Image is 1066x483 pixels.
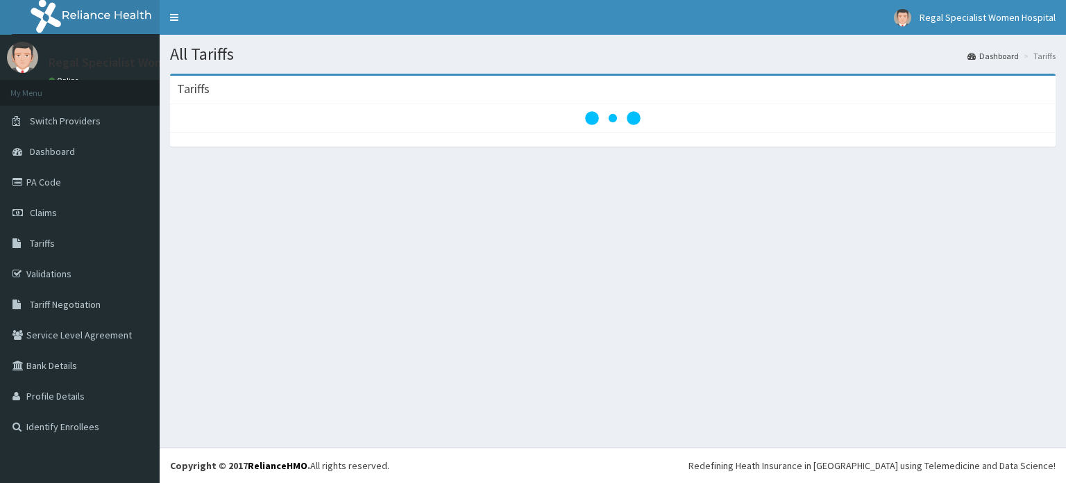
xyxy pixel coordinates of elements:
[7,42,38,73] img: User Image
[30,206,57,219] span: Claims
[248,459,307,472] a: RelianceHMO
[688,459,1056,473] div: Redefining Heath Insurance in [GEOGRAPHIC_DATA] using Telemedicine and Data Science!
[30,115,101,127] span: Switch Providers
[160,448,1066,483] footer: All rights reserved.
[177,83,210,95] h3: Tariffs
[170,459,310,472] strong: Copyright © 2017 .
[585,90,641,146] svg: audio-loading
[170,45,1056,63] h1: All Tariffs
[30,298,101,311] span: Tariff Negotiation
[967,50,1019,62] a: Dashboard
[920,11,1056,24] span: Regal Specialist Women Hospital
[894,9,911,26] img: User Image
[49,56,227,69] p: Regal Specialist Women Hospital
[30,237,55,249] span: Tariffs
[49,76,82,85] a: Online
[30,145,75,158] span: Dashboard
[1020,50,1056,62] li: Tariffs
